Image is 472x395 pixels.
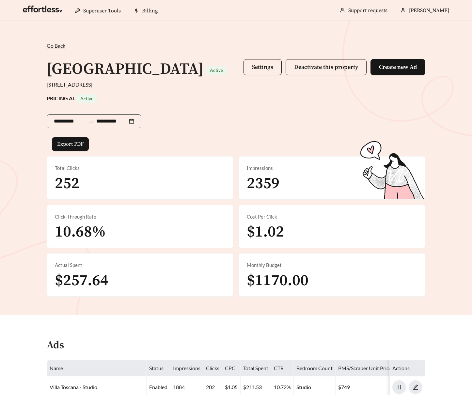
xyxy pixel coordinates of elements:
[210,67,223,73] span: Active
[57,140,84,148] span: Export PDF
[47,42,65,49] span: Go Back
[47,59,203,79] h1: [GEOGRAPHIC_DATA]
[393,384,406,390] span: pause
[247,213,417,221] div: Cost Per Click
[47,340,64,351] h4: Ads
[390,360,425,376] th: Actions
[244,59,282,75] button: Settings
[170,360,203,376] th: Impressions
[225,365,235,371] span: CPC
[294,360,336,376] th: Bedroom Count
[50,384,97,390] a: Villa Toscana - Studio
[247,222,284,242] span: $1.02
[348,7,387,14] a: Support requests
[55,164,225,172] div: Total Clicks
[294,63,358,71] span: Deactivate this property
[247,271,308,290] span: $1170.00
[47,360,147,376] th: Name
[142,8,158,14] span: Billing
[55,261,225,269] div: Actual Spent
[409,384,422,390] span: edit
[83,8,121,14] span: Superuser Tools
[55,222,106,242] span: 10.68%
[247,164,417,172] div: Impressions
[55,271,108,290] span: $257.64
[409,380,422,394] button: edit
[252,63,273,71] span: Settings
[274,365,284,371] span: CTR
[203,360,222,376] th: Clicks
[247,174,279,193] span: 2359
[336,360,394,376] th: PMS/Scraper Unit Price
[47,95,97,101] strong: PRICING AI:
[55,174,79,193] span: 252
[52,137,89,151] button: Export PDF
[286,59,367,75] button: Deactivate this property
[379,63,417,71] span: Create new Ad
[55,213,225,221] div: Click-Through Rate
[88,118,94,124] span: to
[88,119,94,124] span: swap-right
[409,7,449,14] span: [PERSON_NAME]
[247,261,417,269] div: Monthly Budget
[80,96,93,101] span: Active
[370,59,425,75] button: Create new Ad
[47,81,425,89] div: [STREET_ADDRESS]
[147,360,170,376] th: Status
[241,360,271,376] th: Total Spent
[149,384,167,390] span: enabled
[409,384,422,390] a: edit
[392,380,406,394] button: pause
